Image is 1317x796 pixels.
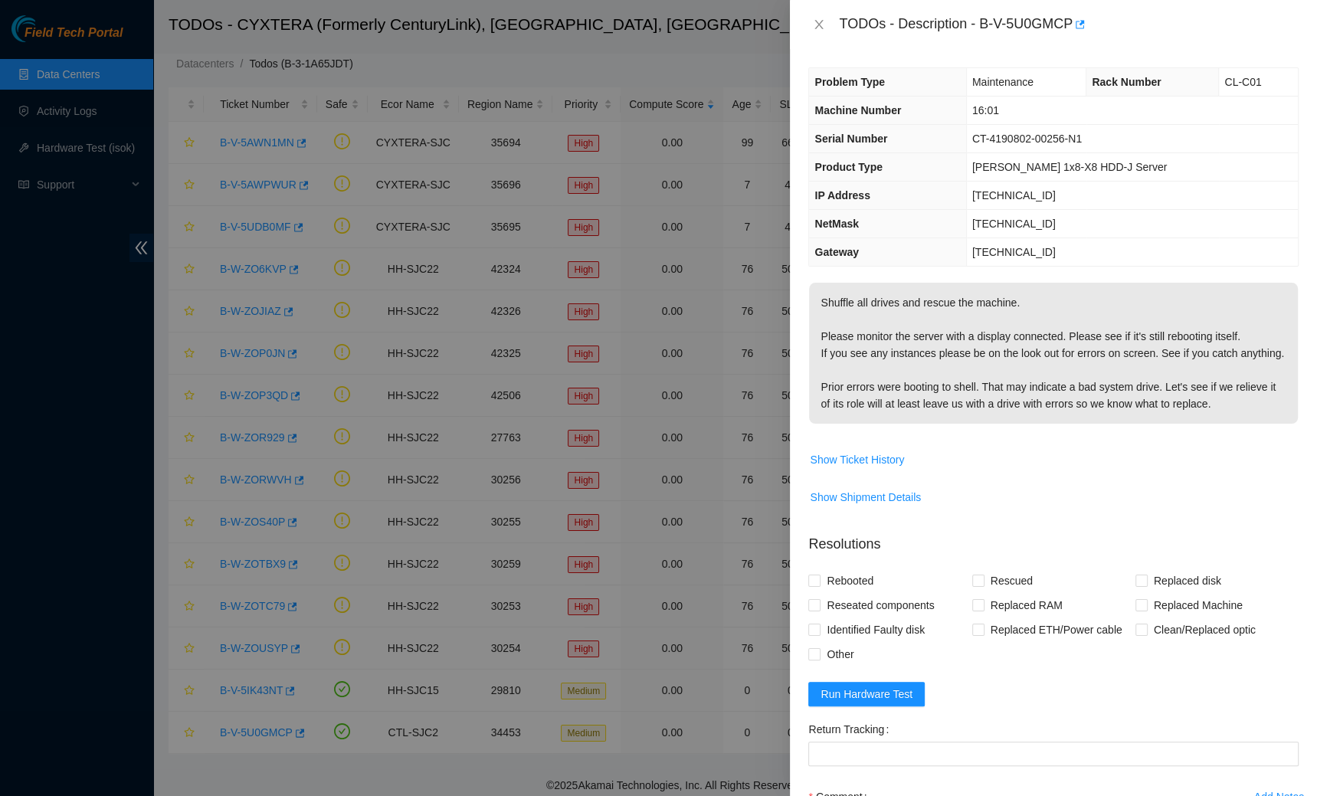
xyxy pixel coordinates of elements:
span: Replaced ETH/Power cable [984,617,1129,642]
span: CL-C01 [1224,76,1261,88]
input: Return Tracking [808,742,1299,766]
div: TODOs - Description - B-V-5U0GMCP [839,12,1299,37]
span: Machine Number [814,104,901,116]
span: CT-4190802-00256-N1 [972,133,1082,145]
span: Maintenance [972,76,1034,88]
span: Show Ticket History [810,451,904,468]
span: [TECHNICAL_ID] [972,218,1056,230]
span: Rack Number [1092,76,1161,88]
span: Replaced disk [1148,568,1227,593]
span: Clean/Replaced optic [1148,617,1262,642]
span: Replaced Machine [1148,593,1249,617]
button: Show Ticket History [809,447,905,472]
span: Other [821,642,860,667]
span: IP Address [814,189,870,201]
span: Product Type [814,161,882,173]
label: Return Tracking [808,717,895,742]
span: Reseated components [821,593,940,617]
span: Run Hardware Test [821,686,912,703]
span: [TECHNICAL_ID] [972,189,1056,201]
span: Replaced RAM [984,593,1069,617]
span: Identified Faulty disk [821,617,931,642]
span: Show Shipment Details [810,489,921,506]
button: Run Hardware Test [808,682,925,706]
span: close [813,18,825,31]
span: Gateway [814,246,859,258]
button: Show Shipment Details [809,485,922,509]
span: Serial Number [814,133,887,145]
span: [TECHNICAL_ID] [972,246,1056,258]
p: Shuffle all drives and rescue the machine. Please monitor the server with a display connected. Pl... [809,283,1298,424]
span: NetMask [814,218,859,230]
span: Rescued [984,568,1039,593]
p: Resolutions [808,522,1299,555]
span: Problem Type [814,76,885,88]
span: 16:01 [972,104,999,116]
span: [PERSON_NAME] 1x8-X8 HDD-J Server [972,161,1167,173]
button: Close [808,18,830,32]
span: Rebooted [821,568,880,593]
